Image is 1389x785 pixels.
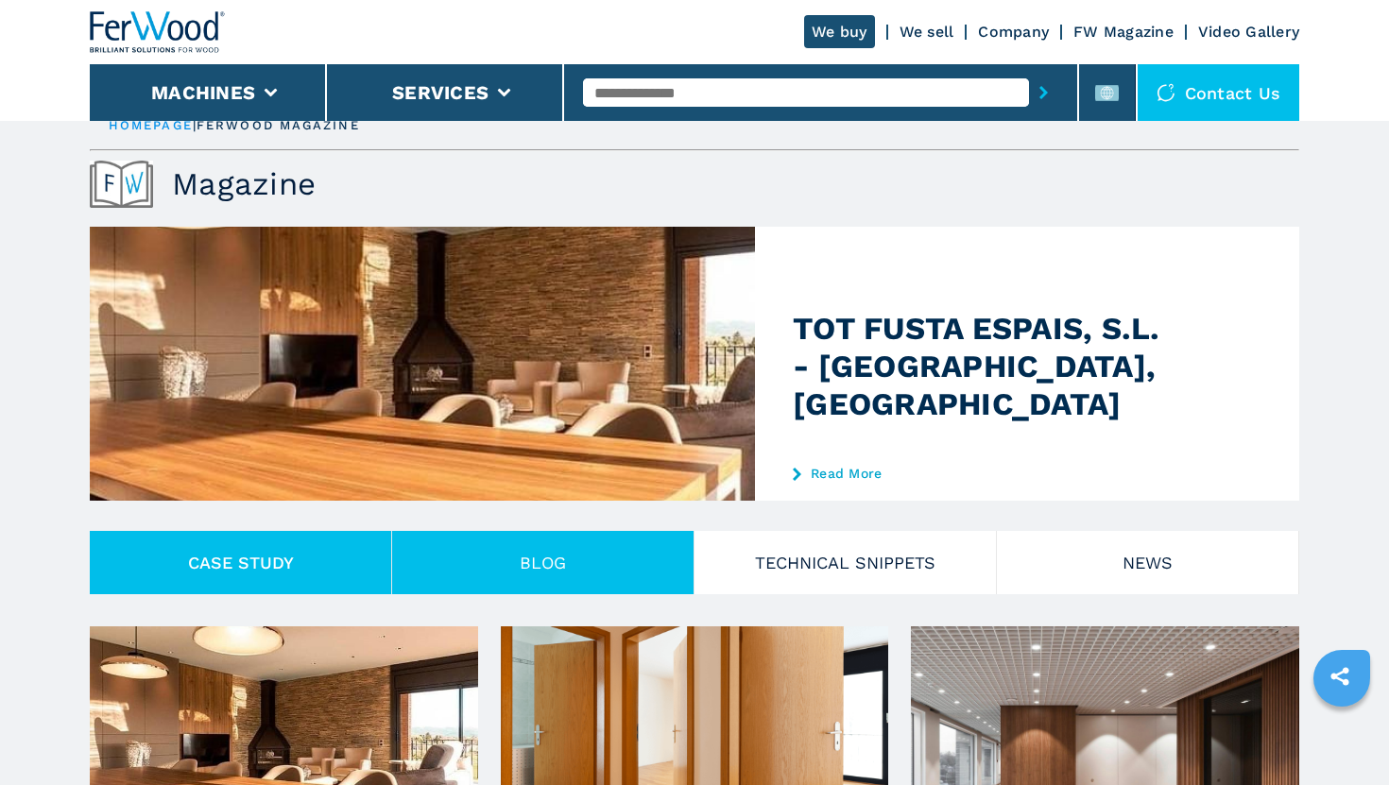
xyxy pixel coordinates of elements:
[1029,71,1058,114] button: submit-button
[392,531,694,594] button: Blog
[90,531,392,594] button: CASE STUDY
[1316,653,1363,700] a: sharethis
[90,11,226,53] img: Ferwood
[90,161,153,208] img: Magazine
[392,81,489,104] button: Services
[978,23,1049,41] a: Company
[151,81,255,104] button: Machines
[1309,700,1375,771] iframe: Chat
[997,531,1299,594] button: NEWS
[793,466,1163,481] a: Read More
[109,118,193,132] a: HOMEPAGE
[1073,23,1174,41] a: FW Magazine
[90,227,833,501] img: TOT FUSTA ESPAIS, S.L. - Manlleu, Spain
[1138,64,1300,121] div: Contact us
[694,531,997,594] button: TECHNICAL SNIPPETS
[172,165,316,203] h1: Magazine
[197,117,360,134] p: ferwood magazine
[804,15,875,48] a: We buy
[193,118,197,132] span: |
[1157,83,1175,102] img: Contact us
[900,23,954,41] a: We sell
[1198,23,1299,41] a: Video Gallery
